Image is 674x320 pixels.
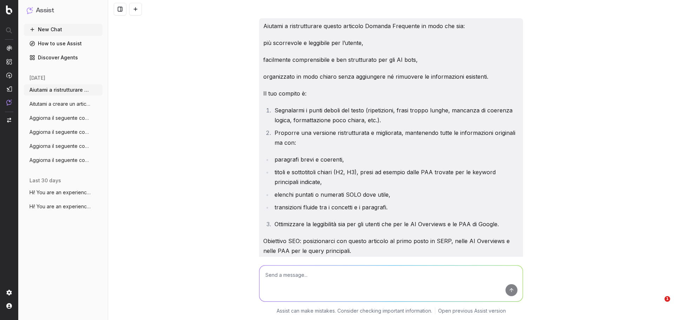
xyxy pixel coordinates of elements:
button: New Chat [24,24,103,35]
img: Activation [6,72,12,78]
span: Aitutami a creare un articolo Guida da z [29,100,91,107]
li: transizioni fluide tra i concetti e i paragrafi. [272,202,519,212]
button: Aitutami a creare un articolo Guida da z [24,98,103,110]
p: più scorrevole e leggibile per l’utente, [263,38,519,48]
button: Aggiorna il seguente contenuto di glossa [24,141,103,152]
li: Segnalarmi i punti deboli del testo (ripetizioni, frasi troppo lunghe, mancanza di coerenza logic... [272,105,519,125]
img: Intelligence [6,59,12,65]
p: facilmente comprensibile e ben strutturato per gli AI bots, [263,55,519,65]
button: Hi! You are an experienced SEO specialis [24,187,103,198]
p: Aiutami a ristrutturare questo articolo Domanda Frequente in modo che sia: [263,21,519,31]
span: Aggiorna il seguente contenuto di glossa [29,115,91,122]
span: Aggiorna il seguente contenuto di glossa [29,143,91,150]
button: Assist [27,6,100,15]
li: elenchi puntati o numerati SOLO dove utile, [272,190,519,200]
span: [DATE] [29,74,45,81]
span: last 30 days [29,177,61,184]
button: Aggiorna il seguente contenuto di glossa [24,112,103,124]
img: My account [6,303,12,309]
li: Proporre una versione ristrutturata e migliorata, mantenendo tutte le informazioni originali ma con: [272,128,519,148]
img: Botify logo [6,5,12,14]
a: Discover Agents [24,52,103,63]
p: Obiettivo SEO: posizionarci con questo articolo al primo posto in SERP, nelle AI Overviews e nell... [263,236,519,256]
p: organizzato in modo chiaro senza aggiungere né rimuovere le informazioni esistenti. [263,72,519,81]
p: Assist can make mistakes. Consider checking important information. [277,307,432,314]
span: Aiutami a ristrutturare questo articolo [29,86,91,93]
a: Open previous Assist version [438,307,506,314]
li: Ottimizzare la leggibilità sia per gli utenti che per le AI Overviews e le PAA di Google. [272,219,519,229]
img: Setting [6,290,12,295]
span: 1 [665,296,670,302]
img: Switch project [7,118,11,123]
iframe: Intercom live chat [650,296,667,313]
img: Analytics [6,45,12,51]
span: Aggiorna il seguente contenuto di glossa [29,157,91,164]
span: Hi! You are an experienced SEO specialis [29,203,91,210]
p: Il tuo compito è: [263,89,519,98]
span: Aggiorna il seguente contenuto di glossa [29,129,91,136]
a: How to use Assist [24,38,103,49]
button: Aiutami a ristrutturare questo articolo [24,84,103,96]
img: Assist [6,99,12,105]
li: titoli e sottotitoli chiari (H2, H3), presi ad esempio dalle PAA trovate per le keyword principal... [272,167,519,187]
img: Studio [6,86,12,92]
img: Assist [27,7,33,14]
button: Hi! You are an experienced SEO specialis [24,201,103,212]
button: Aggiorna il seguente contenuto di glossa [24,155,103,166]
span: Hi! You are an experienced SEO specialis [29,189,91,196]
li: paragrafi brevi e coerenti, [272,155,519,164]
h1: Assist [36,6,54,15]
button: Aggiorna il seguente contenuto di glossa [24,126,103,138]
